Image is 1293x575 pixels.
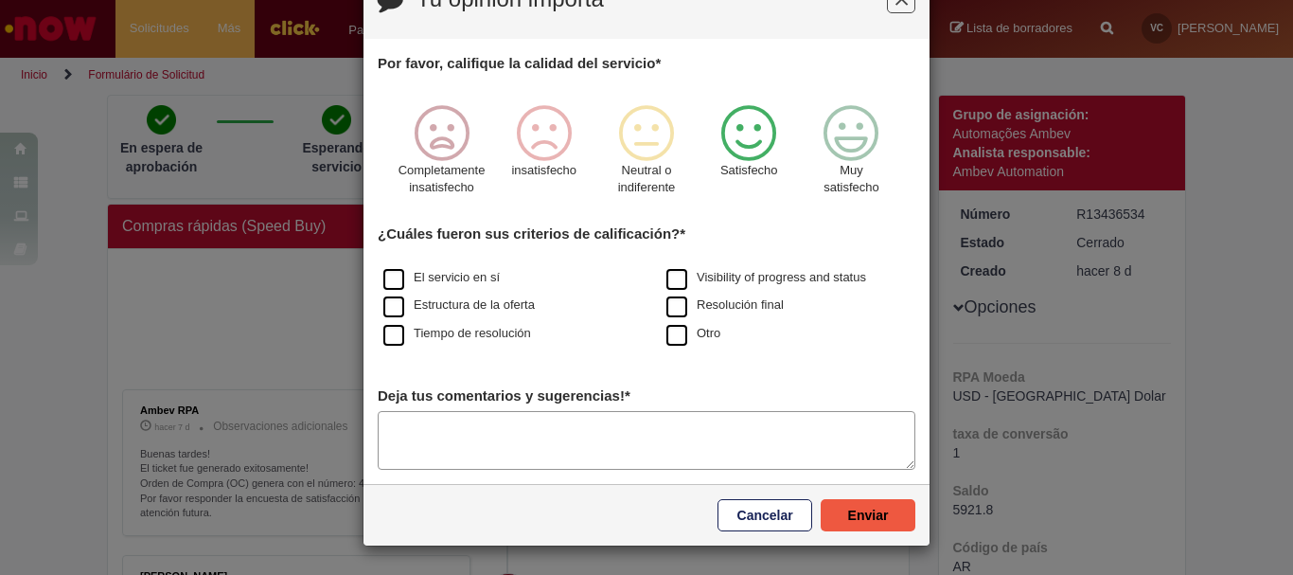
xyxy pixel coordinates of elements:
[383,269,500,287] label: El servicio en sí
[378,53,661,73] label: Por favor, califique la calidad del servicio*
[511,162,576,180] p: insatisfecho
[666,296,784,314] label: Resolución final
[378,224,915,349] div: ¿Cuáles fueron sus criterios de calificación?*
[803,91,899,221] div: Muy satisfecho
[821,499,915,531] button: Enviar
[717,499,812,531] button: Cancelar
[496,91,593,221] div: insatisfecho
[378,386,630,405] label: Deja tus comentarios y sugerencias!*
[383,325,531,343] label: Tiempo de resolución
[700,91,797,221] div: Satisfecho
[383,296,535,314] label: Estructura de la oferta
[720,162,778,180] p: Satisfecho
[598,91,695,221] div: Neutral o indiferente
[817,162,885,197] p: Muy satisfecho
[612,162,681,197] p: Neutral o indiferente
[393,91,489,221] div: Completamente insatisfecho
[666,269,866,287] label: Visibility of progress and status
[399,162,486,197] p: Completamente insatisfecho
[666,325,720,343] label: Otro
